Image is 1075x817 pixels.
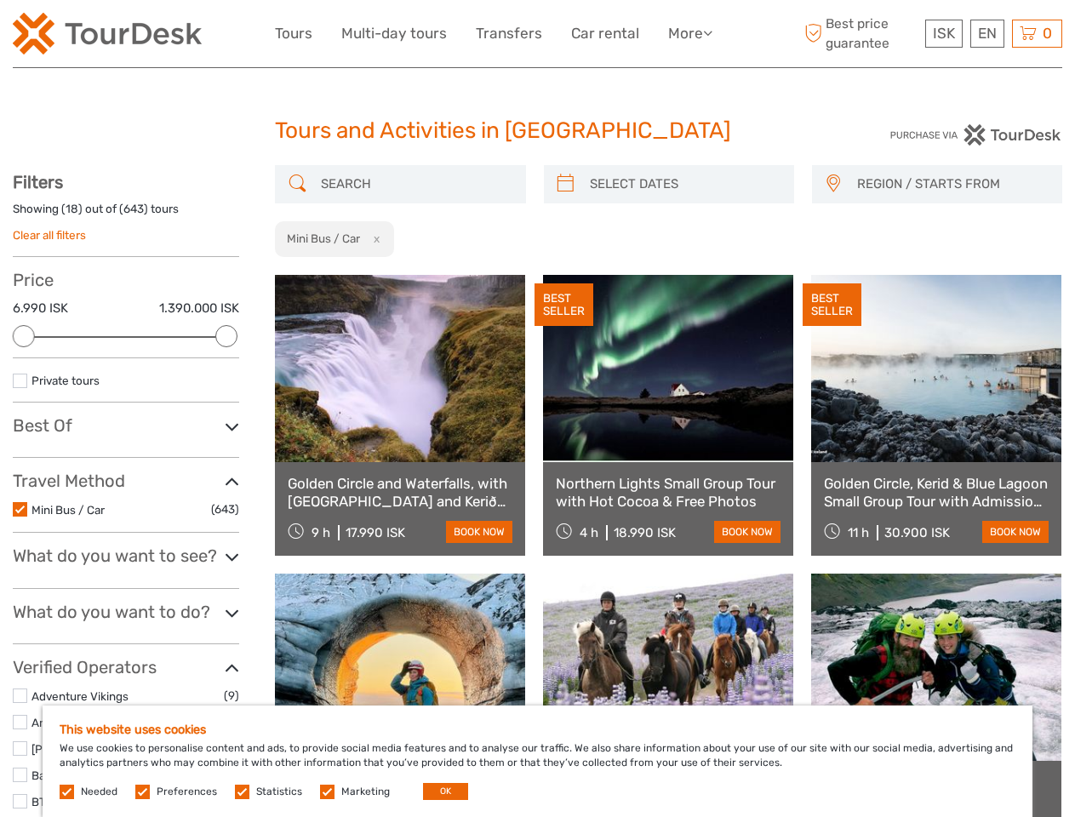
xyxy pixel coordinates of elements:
[614,525,676,540] div: 18.990 ISK
[13,471,239,491] h3: Travel Method
[803,283,861,326] div: BEST SELLER
[31,503,105,517] a: Mini Bus / Car
[346,525,405,540] div: 17.990 ISK
[256,785,302,799] label: Statistics
[849,170,1054,198] button: REGION / STARTS FROM
[341,785,390,799] label: Marketing
[31,689,129,703] a: Adventure Vikings
[13,270,239,290] h3: Price
[13,546,239,566] h3: What do you want to see?
[13,13,202,54] img: 120-15d4194f-c635-41b9-a512-a3cb382bfb57_logo_small.png
[314,169,517,199] input: SEARCH
[196,26,216,47] button: Open LiveChat chat widget
[884,525,950,540] div: 30.900 ISK
[13,201,239,227] div: Showing ( ) out of ( ) tours
[13,657,239,677] h3: Verified Operators
[668,21,712,46] a: More
[81,785,117,799] label: Needed
[363,230,386,248] button: x
[31,742,123,756] a: [PERSON_NAME]
[800,14,921,52] span: Best price guarantee
[889,124,1062,146] img: PurchaseViaTourDesk.png
[31,768,73,782] a: BagBee
[275,21,312,46] a: Tours
[446,521,512,543] a: book now
[982,521,1049,543] a: book now
[211,500,239,519] span: (643)
[24,30,192,43] p: We're away right now. Please check back later!
[312,525,330,540] span: 9 h
[423,783,468,800] button: OK
[288,475,512,510] a: Golden Circle and Waterfalls, with [GEOGRAPHIC_DATA] and Kerið in small group
[933,25,955,42] span: ISK
[43,706,1032,817] div: We use cookies to personalise content and ads, to provide social media features and to analyse ou...
[848,525,869,540] span: 11 h
[970,20,1004,48] div: EN
[714,521,781,543] a: book now
[535,283,593,326] div: BEST SELLER
[287,231,360,245] h2: Mini Bus / Car
[476,21,542,46] a: Transfers
[157,785,217,799] label: Preferences
[13,415,239,436] h3: Best Of
[341,21,447,46] a: Multi-day tours
[66,201,78,217] label: 18
[13,300,68,317] label: 6.990 ISK
[824,475,1049,510] a: Golden Circle, Kerid & Blue Lagoon Small Group Tour with Admission Ticket
[580,525,598,540] span: 4 h
[1040,25,1055,42] span: 0
[583,169,786,199] input: SELECT DATES
[31,374,100,387] a: Private tours
[13,602,239,622] h3: What do you want to do?
[224,686,239,706] span: (9)
[31,716,127,729] a: Arctic Adventures
[13,228,86,242] a: Clear all filters
[159,300,239,317] label: 1.390.000 ISK
[275,117,800,145] h1: Tours and Activities in [GEOGRAPHIC_DATA]
[13,172,63,192] strong: Filters
[571,21,639,46] a: Car rental
[60,723,1015,737] h5: This website uses cookies
[556,475,781,510] a: Northern Lights Small Group Tour with Hot Cocoa & Free Photos
[123,201,144,217] label: 643
[31,795,80,808] a: BT Travel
